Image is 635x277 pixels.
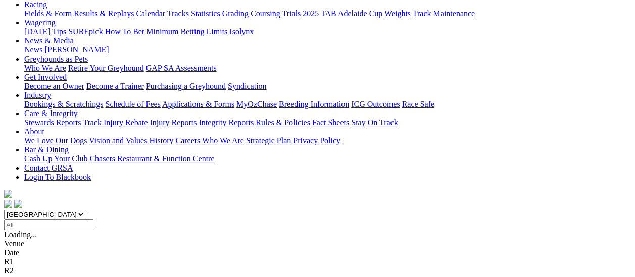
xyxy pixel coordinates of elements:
div: Racing [24,9,631,18]
a: Fields & Form [24,9,72,18]
a: Care & Integrity [24,109,78,118]
a: Get Involved [24,73,67,81]
a: Login To Blackbook [24,173,91,181]
div: News & Media [24,45,631,54]
a: Integrity Reports [199,118,254,127]
a: Greyhounds as Pets [24,54,88,63]
a: Statistics [191,9,220,18]
a: Contact GRSA [24,163,73,172]
a: Bar & Dining [24,145,69,154]
a: Minimum Betting Limits [146,27,227,36]
a: Privacy Policy [293,136,340,145]
a: Vision and Values [89,136,147,145]
a: About [24,127,44,136]
a: Rules & Policies [256,118,310,127]
a: [DATE] Tips [24,27,66,36]
img: logo-grsa-white.png [4,190,12,198]
a: Tracks [167,9,189,18]
a: Become a Trainer [86,82,144,90]
div: Industry [24,100,631,109]
a: Calendar [136,9,165,18]
a: Weights [384,9,411,18]
a: Chasers Restaurant & Function Centre [89,154,214,163]
a: Industry [24,91,51,99]
div: Date [4,248,631,257]
div: Greyhounds as Pets [24,64,631,73]
a: Syndication [228,82,266,90]
a: Cash Up Your Club [24,154,87,163]
a: Purchasing a Greyhound [146,82,226,90]
a: Schedule of Fees [105,100,160,108]
a: News & Media [24,36,74,45]
a: Retire Your Greyhound [68,64,144,72]
img: twitter.svg [14,200,22,208]
a: Breeding Information [279,100,349,108]
a: Strategic Plan [246,136,291,145]
div: Bar & Dining [24,154,631,163]
a: Grading [222,9,249,18]
img: facebook.svg [4,200,12,208]
a: How To Bet [105,27,144,36]
a: ICG Outcomes [351,100,400,108]
a: Coursing [251,9,280,18]
input: Select date [4,219,93,230]
a: Fact Sheets [312,118,349,127]
span: Loading... [4,230,37,239]
a: History [149,136,173,145]
a: Who We Are [24,64,66,72]
div: Venue [4,239,631,248]
a: MyOzChase [236,100,277,108]
a: Trials [282,9,301,18]
div: About [24,136,631,145]
a: We Love Our Dogs [24,136,87,145]
div: Wagering [24,27,631,36]
a: Race Safe [402,100,434,108]
div: R2 [4,266,631,275]
a: Injury Reports [150,118,197,127]
a: Isolynx [229,27,254,36]
a: Track Maintenance [413,9,475,18]
a: Become an Owner [24,82,84,90]
a: Results & Replays [74,9,134,18]
div: Care & Integrity [24,118,631,127]
a: Bookings & Scratchings [24,100,103,108]
a: SUREpick [68,27,103,36]
a: Careers [175,136,200,145]
a: News [24,45,42,54]
div: R1 [4,257,631,266]
a: Wagering [24,18,56,27]
a: 2025 TAB Adelaide Cup [303,9,382,18]
a: GAP SA Assessments [146,64,217,72]
a: Applications & Forms [162,100,234,108]
div: Get Involved [24,82,631,91]
a: Stewards Reports [24,118,81,127]
a: Track Injury Rebate [83,118,148,127]
a: Who We Are [202,136,244,145]
a: [PERSON_NAME] [44,45,109,54]
a: Stay On Track [351,118,398,127]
